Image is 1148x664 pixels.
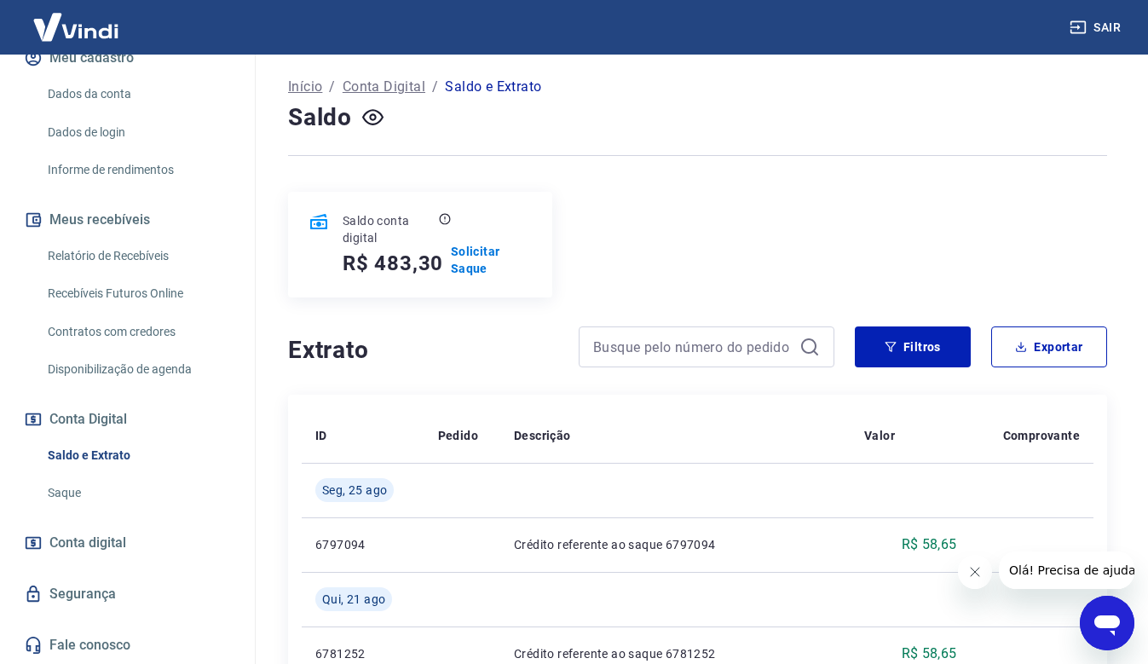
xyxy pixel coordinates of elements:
[343,212,436,246] p: Saldo conta digital
[1066,12,1128,43] button: Sair
[855,326,971,367] button: Filtros
[343,77,425,97] a: Conta Digital
[41,153,234,188] a: Informe de rendimentos
[514,427,571,444] p: Descrição
[20,575,234,613] a: Segurança
[432,77,438,97] p: /
[41,276,234,311] a: Recebíveis Futuros Online
[41,77,234,112] a: Dados da conta
[329,77,335,97] p: /
[1003,427,1080,444] p: Comprovante
[20,201,234,239] button: Meus recebíveis
[322,591,385,608] span: Qui, 21 ago
[20,39,234,77] button: Meu cadastro
[438,427,478,444] p: Pedido
[514,536,837,553] p: Crédito referente ao saque 6797094
[593,334,793,360] input: Busque pelo número do pedido
[958,555,992,589] iframe: Fechar mensagem
[49,531,126,555] span: Conta digital
[288,101,352,135] h4: Saldo
[999,551,1134,589] iframe: Mensagem da empresa
[343,250,443,277] h5: R$ 483,30
[445,77,541,97] p: Saldo e Extrato
[514,645,837,662] p: Crédito referente ao saque 6781252
[315,645,411,662] p: 6781252
[20,1,131,53] img: Vindi
[41,476,234,511] a: Saque
[10,12,143,26] span: Olá! Precisa de ajuda?
[41,115,234,150] a: Dados de login
[322,482,387,499] span: Seg, 25 ago
[315,536,411,553] p: 6797094
[902,644,957,664] p: R$ 58,65
[41,438,234,473] a: Saldo e Extrato
[288,333,558,367] h4: Extrato
[41,352,234,387] a: Disponibilização de agenda
[20,401,234,438] button: Conta Digital
[902,534,957,555] p: R$ 58,65
[20,524,234,562] a: Conta digital
[288,77,322,97] a: Início
[864,427,895,444] p: Valor
[1080,596,1134,650] iframe: Botão para abrir a janela de mensagens
[41,315,234,349] a: Contratos com credores
[451,243,532,277] a: Solicitar Saque
[315,427,327,444] p: ID
[991,326,1107,367] button: Exportar
[41,239,234,274] a: Relatório de Recebíveis
[20,626,234,664] a: Fale conosco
